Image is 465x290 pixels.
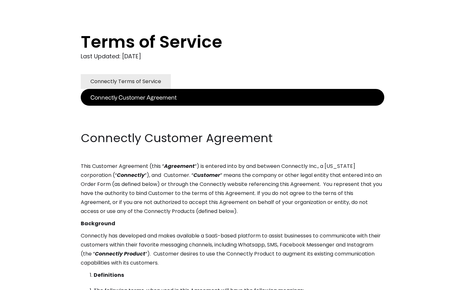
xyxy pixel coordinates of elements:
[81,162,384,216] p: This Customer Agreement (this “ ”) is entered into by and between Connectly Inc., a [US_STATE] co...
[81,106,384,115] p: ‍
[81,130,384,146] h2: Connectly Customer Agreement
[94,271,124,279] strong: Definitions
[81,231,384,267] p: Connectly has developed and makes available a SaaS-based platform to assist businesses to communi...
[164,162,195,170] em: Agreement
[117,171,145,179] em: Connectly
[13,279,39,288] ul: Language list
[90,93,177,102] div: Connectly Customer Agreement
[81,118,384,127] p: ‍
[90,77,161,86] div: Connectly Terms of Service
[6,278,39,288] aside: Language selected: English
[81,52,384,61] div: Last Updated: [DATE]
[81,32,358,52] h1: Terms of Service
[193,171,220,179] em: Customer
[95,250,145,257] em: Connectly Product
[81,220,115,227] strong: Background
